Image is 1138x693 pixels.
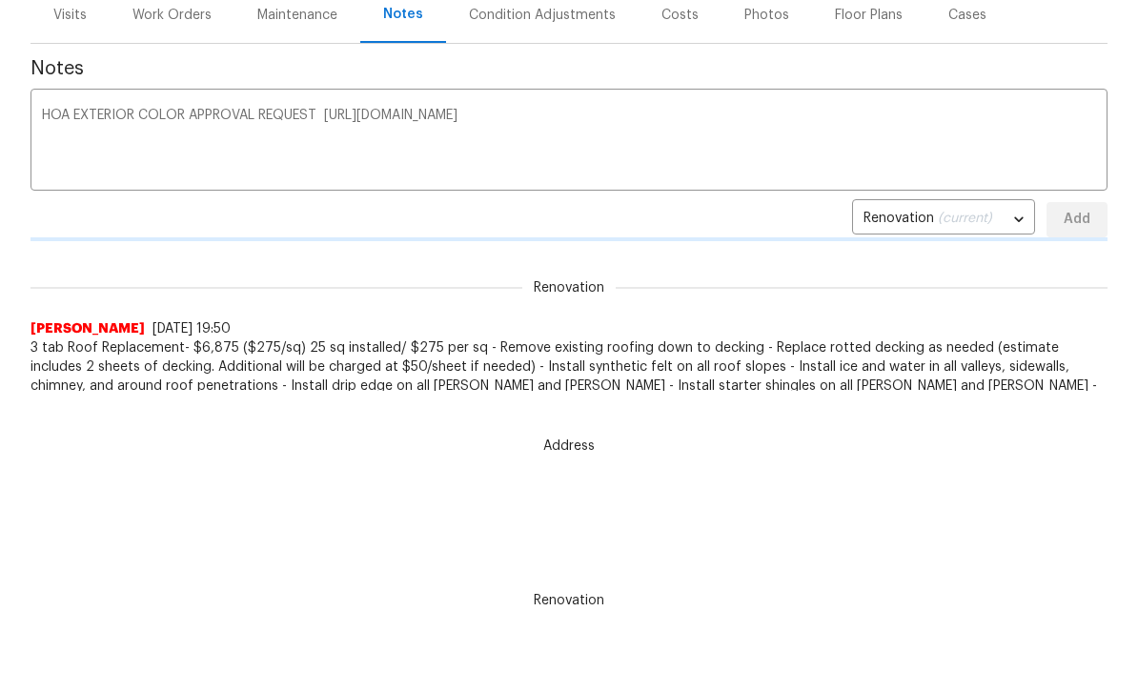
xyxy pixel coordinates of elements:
span: Notes [30,59,1108,78]
span: Renovation [522,278,616,297]
div: Maintenance [257,6,337,25]
span: (current) [938,212,992,225]
textarea: HOA EXTERIOR COLOR APPROVAL REQUEST [URL][DOMAIN_NAME] [42,109,1096,175]
span: [PERSON_NAME] [30,319,145,338]
span: 3 tab Roof Replacement- $6,875 ($275/sq) 25 sq installed/ $275 per sq - Remove existing roofing d... [30,338,1108,415]
div: Cases [948,6,986,25]
div: Photos [744,6,789,25]
div: Visits [53,6,87,25]
div: Renovation (current) [852,196,1035,243]
span: [DATE] 19:50 [152,322,231,336]
div: Work Orders [132,6,212,25]
div: Notes [383,5,423,24]
div: Costs [661,6,699,25]
div: Condition Adjustments [469,6,616,25]
div: Floor Plans [835,6,903,25]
